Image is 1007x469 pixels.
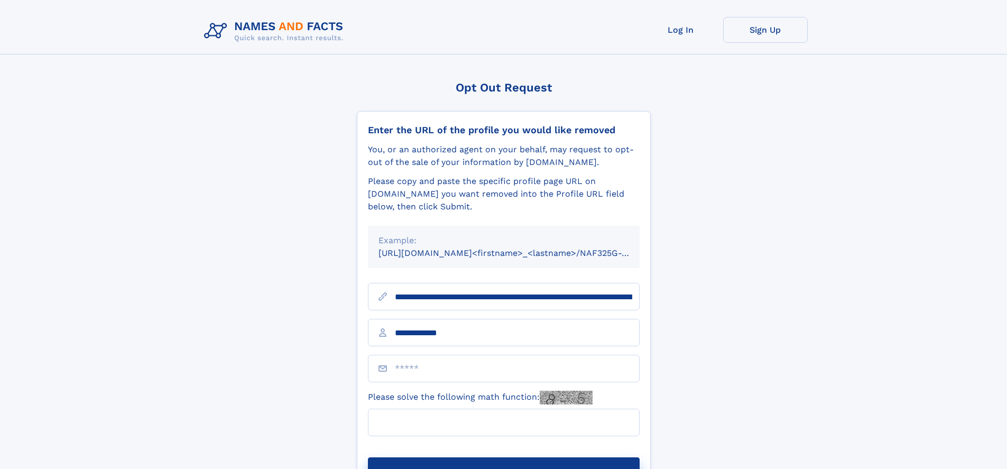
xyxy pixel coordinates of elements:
div: Enter the URL of the profile you would like removed [368,124,640,136]
label: Please solve the following math function: [368,391,593,404]
img: Logo Names and Facts [200,17,352,45]
div: Please copy and paste the specific profile page URL on [DOMAIN_NAME] you want removed into the Pr... [368,175,640,213]
small: [URL][DOMAIN_NAME]<firstname>_<lastname>/NAF325G-xxxxxxxx [378,248,660,258]
a: Log In [639,17,723,43]
div: Opt Out Request [357,81,651,94]
div: You, or an authorized agent on your behalf, may request to opt-out of the sale of your informatio... [368,143,640,169]
div: Example: [378,234,629,247]
a: Sign Up [723,17,808,43]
